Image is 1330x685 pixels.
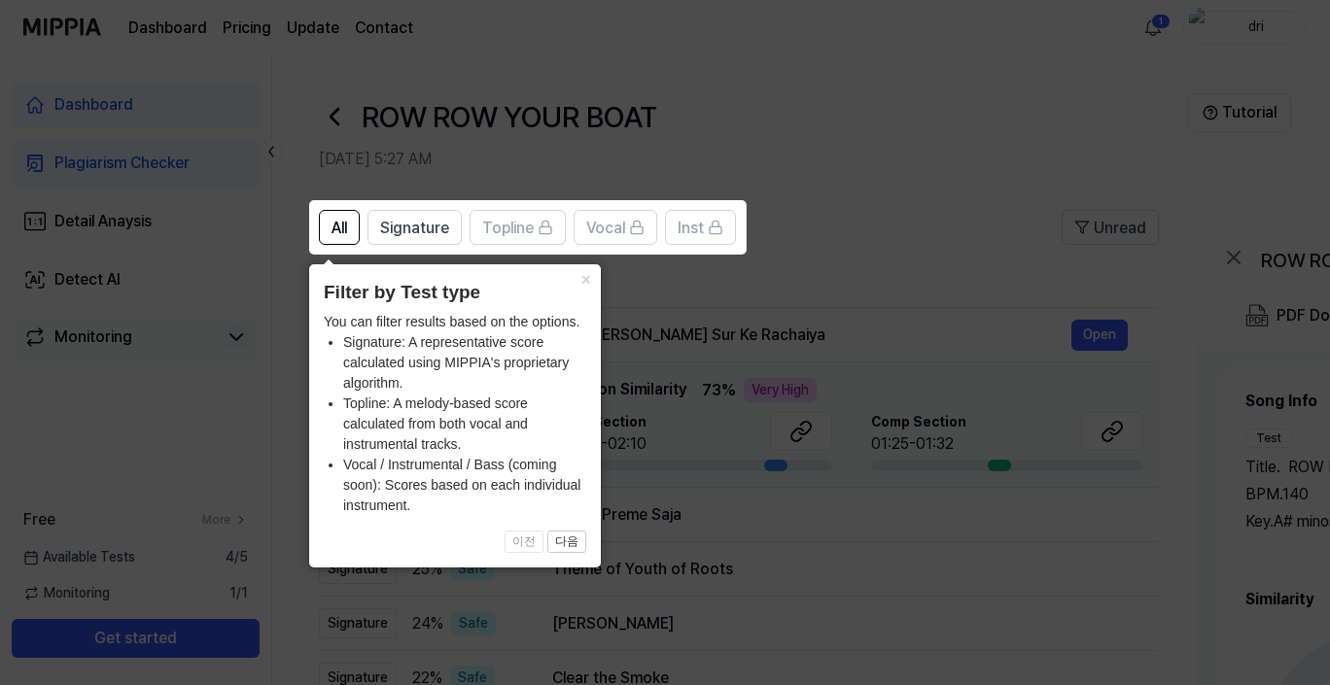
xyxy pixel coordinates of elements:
li: Vocal / Instrumental / Bass (coming soon): Scores based on each individual instrument. [343,455,586,516]
button: All [319,210,360,245]
li: Topline: A melody-based score calculated from both vocal and instrumental tracks. [343,394,586,455]
li: Signature: A representative score calculated using MIPPIA's proprietary algorithm. [343,332,586,394]
header: Filter by Test type [324,279,586,307]
span: Signature [380,217,449,240]
div: You can filter results based on the options. [324,312,586,516]
button: Topline [470,210,566,245]
button: Close [570,264,601,291]
button: Inst [665,210,736,245]
button: 다음 [547,531,586,554]
span: Topline [482,217,534,240]
span: Inst [678,217,704,240]
span: All [332,217,347,240]
button: Vocal [574,210,657,245]
button: Signature [367,210,462,245]
span: Vocal [586,217,625,240]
